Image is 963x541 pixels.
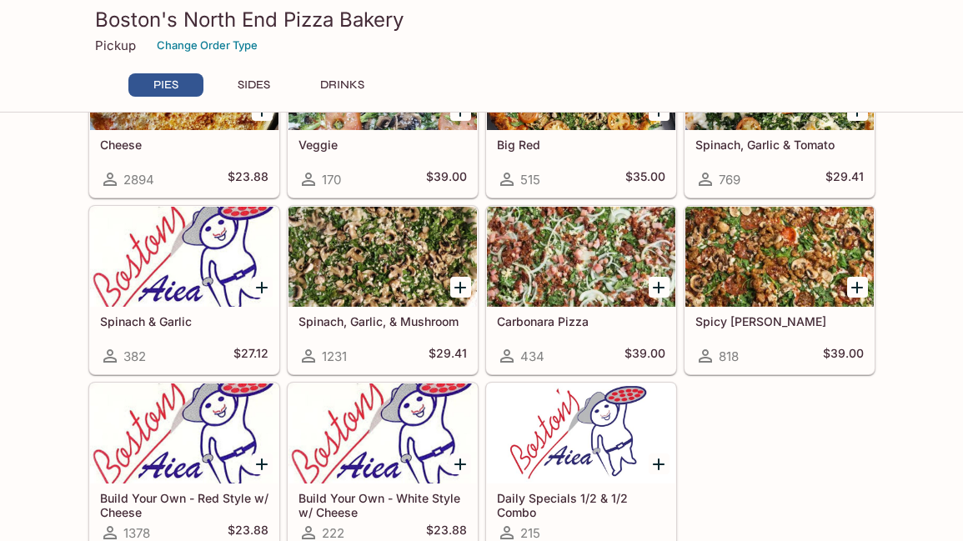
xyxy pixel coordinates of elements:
span: 2894 [123,172,154,188]
h5: Spinach, Garlic & Tomato [695,138,864,152]
span: 434 [520,348,544,364]
span: 215 [520,525,540,541]
div: Spinach, Garlic, & Mushroom [288,207,477,307]
span: 515 [520,172,540,188]
a: Cheese2894$23.88 [89,29,279,198]
h5: $27.12 [233,346,268,366]
button: Change Order Type [149,33,265,58]
h5: $39.00 [426,169,467,189]
span: 382 [123,348,146,364]
div: Carbonara Pizza [487,207,675,307]
span: 769 [719,172,740,188]
button: Add Build Your Own - Red Style w/ Cheese [252,453,273,474]
span: 818 [719,348,739,364]
button: Add Carbonara Pizza [649,277,670,298]
h5: Big Red [497,138,665,152]
h5: Carbonara Pizza [497,314,665,328]
a: Spicy [PERSON_NAME]818$39.00 [685,206,875,374]
button: Add Spinach, Garlic, & Mushroom [450,277,471,298]
h5: $35.00 [625,169,665,189]
button: Add Daily Specials 1/2 & 1/2 Combo [649,453,670,474]
a: Carbonara Pizza434$39.00 [486,206,676,374]
div: Build Your Own - Red Style w/ Cheese [90,383,278,483]
div: Build Your Own - White Style w/ Cheese [288,383,477,483]
span: 222 [322,525,344,541]
button: DRINKS [305,73,380,97]
span: 1378 [123,525,150,541]
h5: Build Your Own - Red Style w/ Cheese [100,491,268,518]
a: Spinach & Garlic382$27.12 [89,206,279,374]
h5: Spinach, Garlic, & Mushroom [298,314,467,328]
a: Veggie170$39.00 [288,29,478,198]
div: Daily Specials 1/2 & 1/2 Combo [487,383,675,483]
button: Add Spicy Jenny [847,277,868,298]
button: Add Spinach & Garlic [252,277,273,298]
button: PIES [128,73,203,97]
h5: Spinach & Garlic [100,314,268,328]
h5: Build Your Own - White Style w/ Cheese [298,491,467,518]
div: Cheese [90,30,278,130]
h3: Boston's North End Pizza Bakery [95,7,869,33]
div: Spicy Jenny [685,207,874,307]
div: Spinach, Garlic & Tomato [685,30,874,130]
h5: $29.41 [825,169,864,189]
h5: $39.00 [823,346,864,366]
a: Spinach, Garlic, & Mushroom1231$29.41 [288,206,478,374]
h5: $29.41 [429,346,467,366]
span: 1231 [322,348,347,364]
h5: Daily Specials 1/2 & 1/2 Combo [497,491,665,518]
h5: $39.00 [624,346,665,366]
div: Big Red [487,30,675,130]
p: Pickup [95,38,136,53]
div: Veggie [288,30,477,130]
a: Big Red515$35.00 [486,29,676,198]
h5: Spicy [PERSON_NAME] [695,314,864,328]
h5: $23.88 [228,169,268,189]
button: Add Build Your Own - White Style w/ Cheese [450,453,471,474]
h5: Cheese [100,138,268,152]
h5: Veggie [298,138,467,152]
button: SIDES [217,73,292,97]
div: Spinach & Garlic [90,207,278,307]
span: 170 [322,172,341,188]
a: Spinach, Garlic & Tomato769$29.41 [685,29,875,198]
